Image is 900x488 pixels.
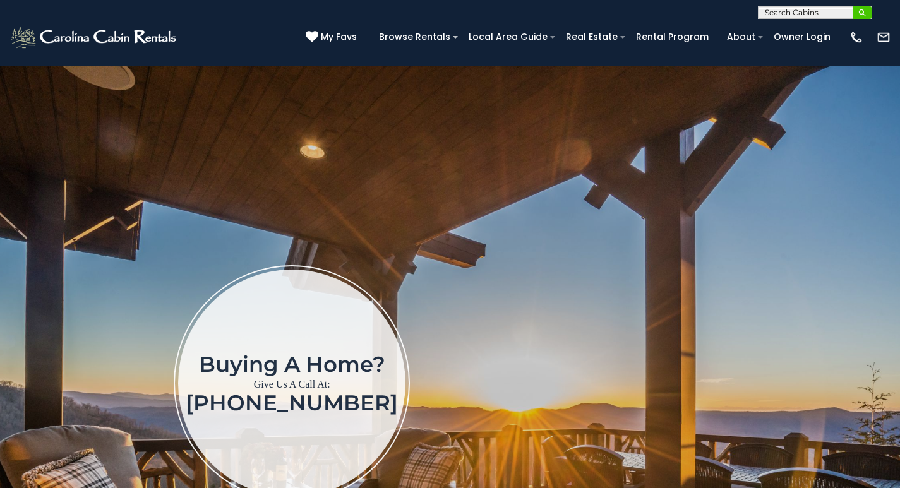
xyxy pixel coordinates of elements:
[877,30,891,44] img: mail-regular-white.png
[560,27,624,47] a: Real Estate
[186,390,398,416] a: [PHONE_NUMBER]
[849,30,863,44] img: phone-regular-white.png
[321,30,357,44] span: My Favs
[186,376,398,393] p: Give Us A Call At:
[767,27,837,47] a: Owner Login
[462,27,554,47] a: Local Area Guide
[186,353,398,376] h1: Buying a home?
[9,25,180,50] img: White-1-2.png
[306,30,360,44] a: My Favs
[721,27,762,47] a: About
[630,27,715,47] a: Rental Program
[373,27,457,47] a: Browse Rentals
